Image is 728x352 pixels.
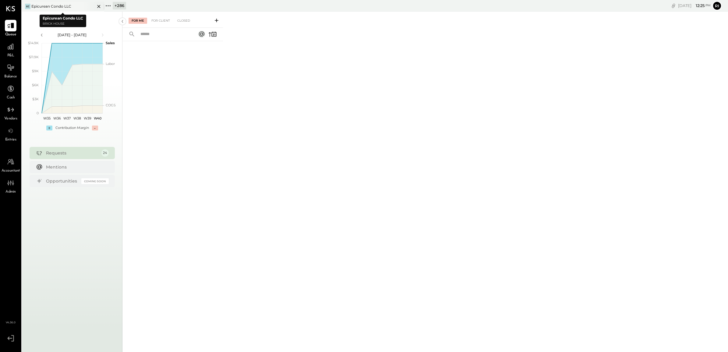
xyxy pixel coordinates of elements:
[7,95,15,101] span: Cash
[106,103,116,107] text: COGS
[94,116,101,120] text: W40
[106,41,115,45] text: Sales
[0,104,21,122] a: Vendors
[0,62,21,80] a: Balance
[712,1,722,11] button: Ri
[43,16,83,20] b: Epicurean Condo LLC
[0,125,21,143] a: Entries
[46,178,78,184] div: Opportunities
[37,111,39,115] text: 0
[7,53,14,59] span: P&L
[46,150,98,156] div: Requests
[63,116,71,120] text: W37
[129,18,147,24] div: For Me
[4,116,17,122] span: Vendors
[0,41,21,59] a: P&L
[46,126,52,130] div: +
[46,32,98,37] div: [DATE] - [DATE]
[0,156,21,174] a: Accountant
[73,116,81,120] text: W38
[31,4,71,9] div: Epicurean Condo LLC
[106,62,115,66] text: Labor
[678,3,711,9] div: [DATE]
[4,74,17,80] span: Balance
[83,116,91,120] text: W39
[670,2,677,9] div: copy link
[148,18,173,24] div: For Client
[81,178,109,184] div: Coming Soon
[43,116,50,120] text: W35
[2,168,20,174] span: Accountant
[46,164,106,170] div: Mentions
[32,69,39,73] text: $9K
[174,18,193,24] div: Closed
[5,137,16,143] span: Entries
[53,116,61,120] text: W36
[0,83,21,101] a: Cash
[92,126,98,130] div: -
[32,97,39,101] text: $3K
[5,189,16,195] span: Admin
[0,177,21,195] a: Admin
[113,2,126,9] div: + 286
[55,126,89,130] div: Contribution Margin
[28,41,39,45] text: $14.9K
[0,20,21,37] a: Queue
[32,83,39,87] text: $6K
[43,21,83,27] p: Brick House
[29,55,39,59] text: $11.9K
[5,32,16,37] span: Queue
[25,4,30,9] div: EC
[101,149,109,157] div: 24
